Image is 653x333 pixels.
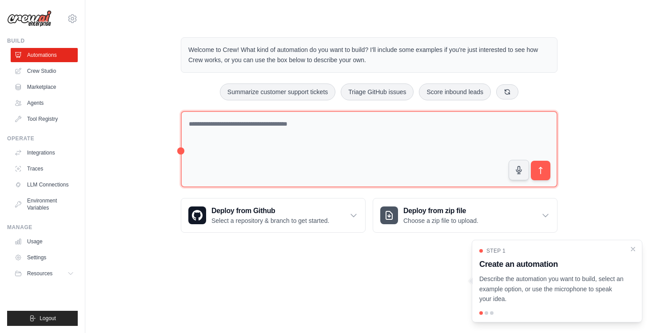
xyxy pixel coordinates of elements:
span: Step 1 [486,247,506,254]
button: Close walkthrough [629,246,637,253]
a: Integrations [11,146,78,160]
button: Score inbound leads [419,83,491,100]
a: Agents [11,96,78,110]
a: Automations [11,48,78,62]
iframe: Chat Widget [609,290,653,333]
span: Logout [40,315,56,322]
a: Traces [11,162,78,176]
h3: Deploy from Github [211,206,329,216]
a: Tool Registry [11,112,78,126]
p: Choose a zip file to upload. [403,216,478,225]
p: Welcome to Crew! What kind of automation do you want to build? I'll include some examples if you'... [188,45,550,65]
p: Describe the automation you want to build, select an example option, or use the microphone to spe... [479,274,624,304]
a: Usage [11,234,78,249]
div: Build [7,37,78,44]
span: Resources [27,270,52,277]
p: Select a repository & branch to get started. [211,216,329,225]
a: Settings [11,250,78,265]
div: 聊天小组件 [609,290,653,333]
a: LLM Connections [11,178,78,192]
button: Summarize customer support tickets [220,83,335,100]
h3: Deploy from zip file [403,206,478,216]
a: Environment Variables [11,194,78,215]
button: Logout [7,311,78,326]
div: Operate [7,135,78,142]
button: Resources [11,266,78,281]
a: Marketplace [11,80,78,94]
button: Triage GitHub issues [341,83,414,100]
a: Crew Studio [11,64,78,78]
div: Manage [7,224,78,231]
h3: Create an automation [479,258,624,270]
img: Logo [7,10,52,27]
